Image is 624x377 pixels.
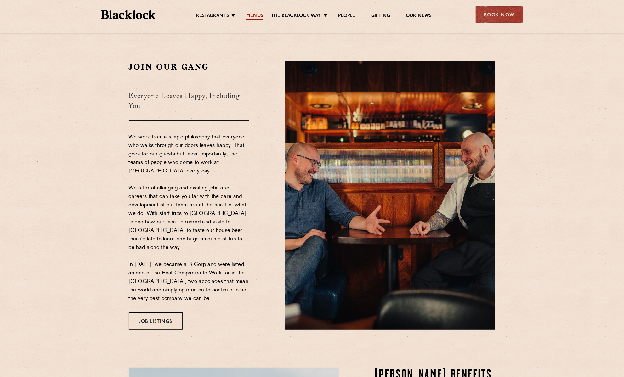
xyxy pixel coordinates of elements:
[285,61,495,330] img: Blacklock_CanaryWharf_May23_DSC05696.jpg
[129,312,183,330] a: Job Listings
[101,10,156,19] img: BL_Textured_Logo-footer-cropped.svg
[129,82,249,121] h3: Everyone Leaves Happy, Including You
[129,133,249,303] p: We work from a simple philosophy that everyone who walks through our doors leaves happy. That goe...
[129,61,249,72] h2: Join Our Gang
[371,13,390,20] a: Gifting
[246,13,263,20] a: Menus
[196,13,229,20] a: Restaurants
[476,6,523,23] div: Book Now
[338,13,355,20] a: People
[271,13,321,20] a: The Blacklock Way
[406,13,432,20] a: Our News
